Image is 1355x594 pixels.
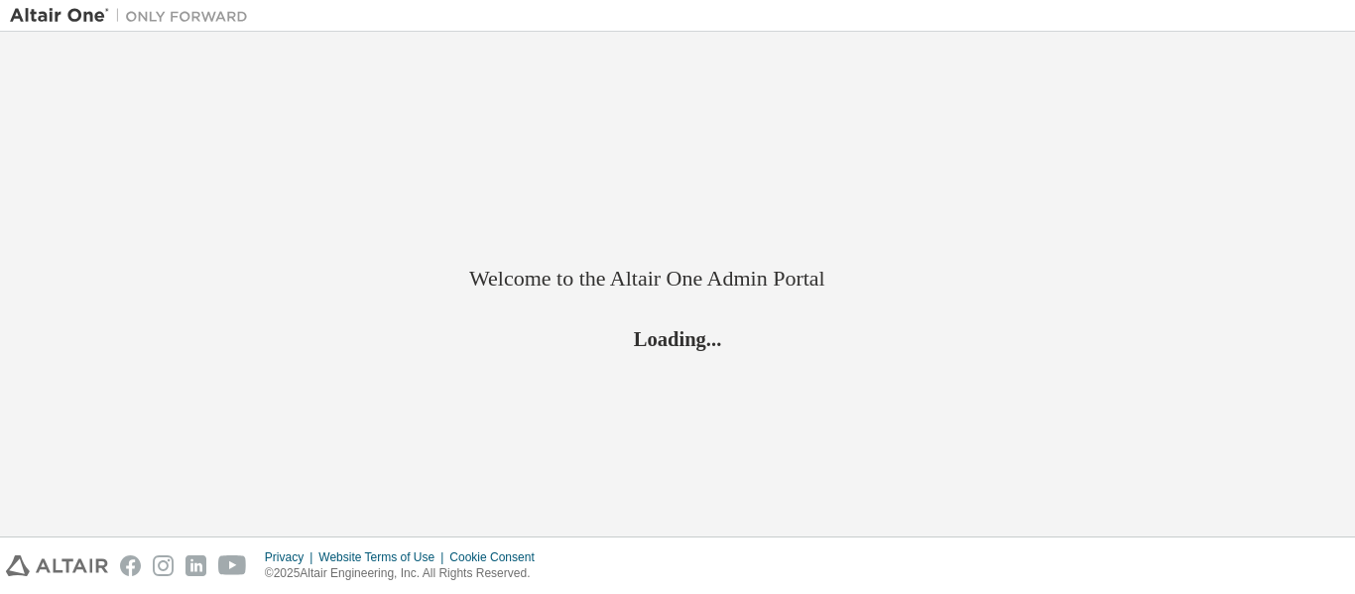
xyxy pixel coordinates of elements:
div: Cookie Consent [449,549,546,565]
img: linkedin.svg [185,555,206,576]
img: instagram.svg [153,555,174,576]
h2: Welcome to the Altair One Admin Portal [469,265,886,293]
p: © 2025 Altair Engineering, Inc. All Rights Reserved. [265,565,547,582]
img: youtube.svg [218,555,247,576]
div: Website Terms of Use [318,549,449,565]
div: Privacy [265,549,318,565]
img: facebook.svg [120,555,141,576]
h2: Loading... [469,325,886,351]
img: altair_logo.svg [6,555,108,576]
img: Altair One [10,6,258,26]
